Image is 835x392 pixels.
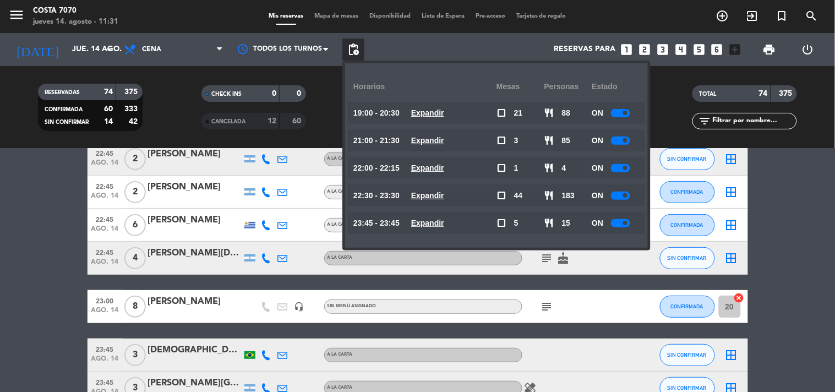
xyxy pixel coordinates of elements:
[148,295,242,309] div: [PERSON_NAME]
[725,252,738,265] i: border_all
[544,135,554,145] span: restaurant
[710,42,724,57] i: looks_6
[592,162,603,175] span: ON
[124,105,140,113] strong: 333
[411,219,444,227] u: Expandir
[148,213,242,227] div: [PERSON_NAME]
[328,352,353,357] span: A LA CARTA
[142,46,161,53] span: Cena
[734,292,745,303] i: cancel
[91,246,119,258] span: 22:45
[674,42,688,57] i: looks_4
[45,119,89,125] span: SIN CONFIRMAR
[779,90,795,97] strong: 375
[544,218,554,228] span: restaurant
[294,302,304,312] i: headset_mic
[124,88,140,96] strong: 375
[148,180,242,194] div: [PERSON_NAME]
[148,147,242,161] div: [PERSON_NAME]
[541,300,554,313] i: subject
[91,294,119,307] span: 23:00
[592,134,603,147] span: ON
[411,136,444,145] u: Expandir
[328,304,376,308] span: Sin menú asignado
[45,90,80,95] span: RESERVADAS
[211,91,242,97] span: CHECK INS
[562,162,566,175] span: 4
[725,219,738,232] i: border_all
[592,189,603,202] span: ON
[660,214,715,236] button: CONFIRMADA
[711,115,796,127] input: Filtrar por nombre...
[328,156,353,161] span: A LA CARTA
[668,156,707,162] span: SIN CONFIRMAR
[725,153,738,166] i: border_all
[33,6,118,17] div: Costa 7070
[656,42,670,57] i: looks_3
[91,213,119,225] span: 22:45
[104,118,113,126] strong: 14
[562,134,571,147] span: 85
[91,355,119,368] span: ago. 14
[328,385,353,390] span: A LA CARTA
[637,42,652,57] i: looks_two
[129,118,140,126] strong: 42
[91,225,119,238] span: ago. 14
[91,192,119,205] span: ago. 14
[309,13,364,19] span: Mapa de mesas
[660,247,715,269] button: SIN CONFIRMAR
[268,117,276,125] strong: 12
[328,222,353,227] span: A LA CARTA
[544,190,554,200] span: restaurant
[124,214,146,236] span: 6
[347,43,360,56] span: pending_actions
[293,117,304,125] strong: 60
[8,7,25,23] i: menu
[619,42,634,57] i: looks_one
[511,13,572,19] span: Tarjetas de regalo
[124,344,146,366] span: 3
[660,148,715,170] button: SIN CONFIRMAR
[716,9,729,23] i: add_circle_outline
[496,218,506,228] span: check_box_outline_blank
[470,13,511,19] span: Pre-acceso
[496,108,506,118] span: check_box_outline_blank
[272,90,276,97] strong: 0
[91,159,119,172] span: ago. 14
[496,72,544,102] div: Mesas
[671,303,703,309] span: CONFIRMADA
[544,163,554,173] span: restaurant
[8,37,67,62] i: [DATE]
[544,72,592,102] div: personas
[91,146,119,159] span: 22:45
[148,343,242,357] div: [DEMOGRAPHIC_DATA][PERSON_NAME] [PERSON_NAME]
[91,179,119,192] span: 22:45
[562,189,575,202] span: 183
[671,222,703,228] span: CONFIRMADA
[33,17,118,28] div: jueves 14. agosto - 11:31
[91,375,119,388] span: 23:45
[124,148,146,170] span: 2
[514,217,519,230] span: 5
[353,134,400,147] span: 21:00 - 21:30
[725,349,738,362] i: border_all
[728,42,743,57] i: add_box
[104,105,113,113] strong: 60
[592,107,603,119] span: ON
[353,107,400,119] span: 19:00 - 20:30
[514,134,519,147] span: 3
[91,258,119,271] span: ago. 14
[364,13,416,19] span: Disponibilidad
[8,7,25,27] button: menu
[496,135,506,145] span: check_box_outline_blank
[416,13,470,19] span: Lista de Espera
[660,344,715,366] button: SIN CONFIRMAR
[411,108,444,117] u: Expandir
[698,115,711,128] i: filter_list
[104,88,113,96] strong: 74
[562,217,571,230] span: 15
[353,217,400,230] span: 23:45 - 23:45
[514,189,523,202] span: 44
[496,163,506,173] span: check_box_outline_blank
[668,385,707,391] span: SIN CONFIRMAR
